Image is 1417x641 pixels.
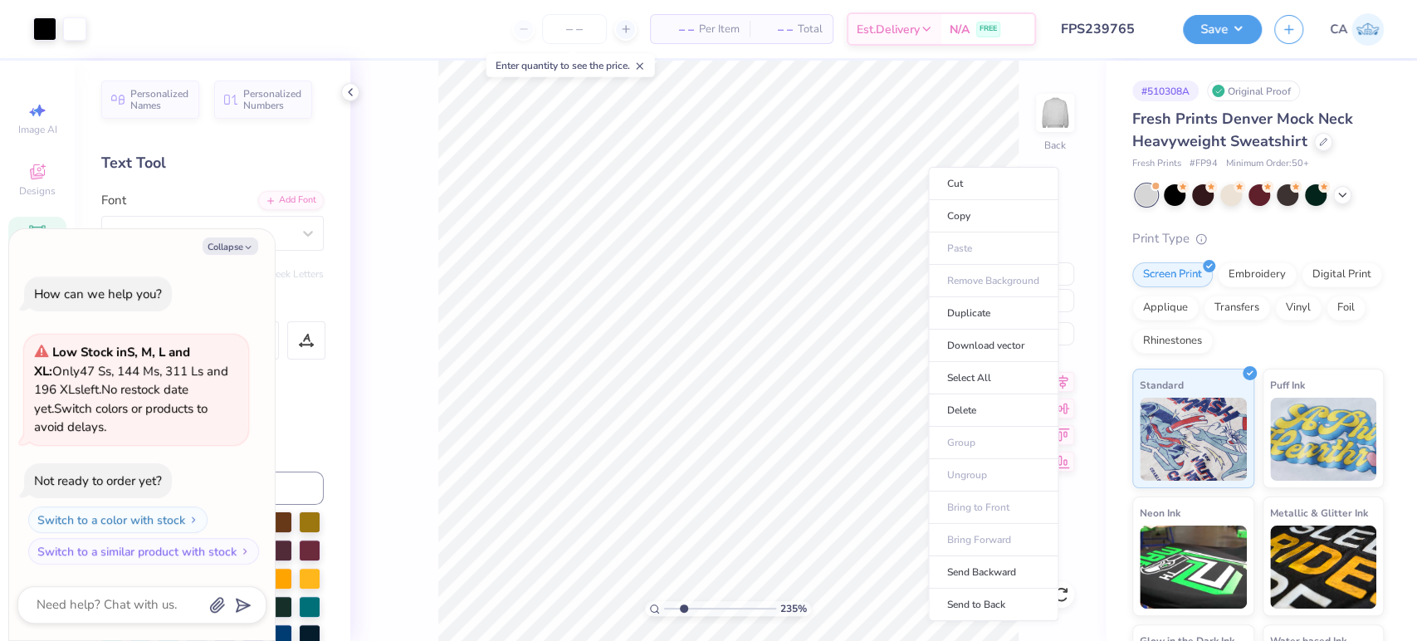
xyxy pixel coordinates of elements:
[1270,376,1305,394] span: Puff Ink
[243,88,302,111] span: Personalized Numbers
[130,88,189,111] span: Personalized Names
[34,344,228,435] span: Only 47 Ss, 144 Ms, 311 Ls and 196 XLs left. Switch colors or products to avoid delays.
[1327,296,1366,320] div: Foil
[1132,157,1181,171] span: Fresh Prints
[1132,329,1213,354] div: Rhinestones
[34,286,162,302] div: How can we help you?
[980,23,997,35] span: FREE
[203,237,258,255] button: Collapse
[1140,504,1180,521] span: Neon Ink
[1140,398,1247,481] img: Standard
[1140,376,1184,394] span: Standard
[1044,138,1066,153] div: Back
[760,21,793,38] span: – –
[1140,526,1247,609] img: Neon Ink
[1132,262,1213,287] div: Screen Print
[34,472,162,489] div: Not ready to order yet?
[240,546,250,556] img: Switch to a similar product with stock
[928,297,1058,330] li: Duplicate
[1351,13,1384,46] img: Chollene Anne Aranda
[1048,12,1170,46] input: Untitled Design
[1218,262,1297,287] div: Embroidery
[1270,398,1377,481] img: Puff Ink
[661,21,694,38] span: – –
[1275,296,1322,320] div: Vinyl
[1302,262,1382,287] div: Digital Print
[101,152,324,174] div: Text Tool
[18,123,57,136] span: Image AI
[928,200,1058,232] li: Copy
[34,381,188,417] span: No restock date yet.
[34,344,190,379] strong: Low Stock in S, M, L and XL :
[1132,296,1199,320] div: Applique
[28,506,208,533] button: Switch to a color with stock
[780,601,807,616] span: 235 %
[928,556,1058,589] li: Send Backward
[28,538,259,565] button: Switch to a similar product with stock
[1330,20,1347,39] span: CA
[928,362,1058,394] li: Select All
[101,191,126,210] label: Font
[699,21,740,38] span: Per Item
[1330,13,1384,46] a: CA
[542,14,607,44] input: – –
[1038,96,1072,130] img: Back
[928,330,1058,362] li: Download vector
[950,21,970,38] span: N/A
[1226,157,1309,171] span: Minimum Order: 50 +
[19,184,56,198] span: Designs
[188,515,198,525] img: Switch to a color with stock
[928,167,1058,200] li: Cut
[1204,296,1270,320] div: Transfers
[1132,229,1384,248] div: Print Type
[1183,15,1262,44] button: Save
[486,54,655,77] div: Enter quantity to see the price.
[258,191,324,210] div: Add Font
[1270,526,1377,609] img: Metallic & Glitter Ink
[1270,504,1368,521] span: Metallic & Glitter Ink
[1190,157,1218,171] span: # FP94
[798,21,823,38] span: Total
[928,394,1058,427] li: Delete
[1132,109,1353,151] span: Fresh Prints Denver Mock Neck Heavyweight Sweatshirt
[1132,81,1199,101] div: # 510308A
[928,589,1058,621] li: Send to Back
[1207,81,1300,101] div: Original Proof
[857,21,920,38] span: Est. Delivery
